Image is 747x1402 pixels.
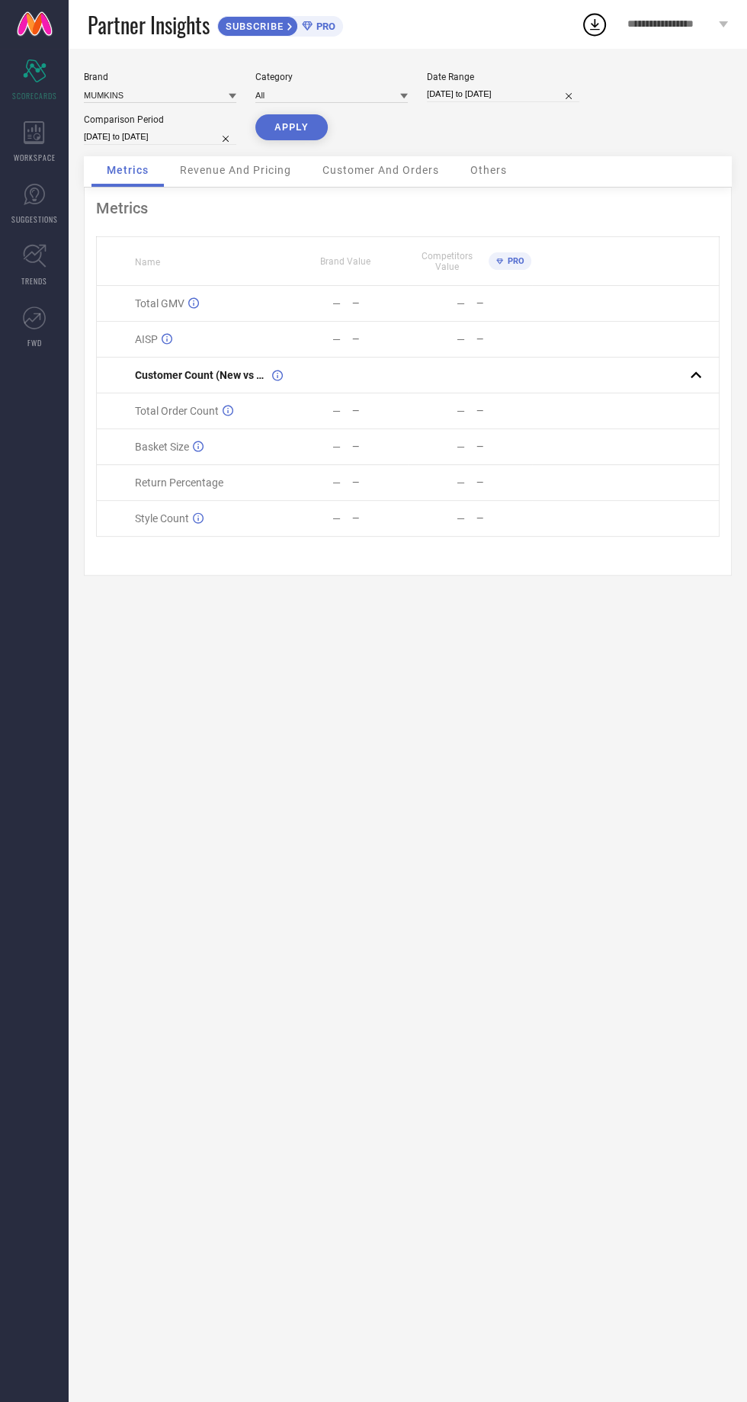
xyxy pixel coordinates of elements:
[84,72,236,82] div: Brand
[180,164,291,176] span: Revenue And Pricing
[135,369,268,381] span: Customer Count (New vs Repeat)
[96,199,720,217] div: Metrics
[313,21,335,32] span: PRO
[320,256,370,267] span: Brand Value
[217,12,343,37] a: SUBSCRIBEPRO
[476,334,531,345] div: —
[457,333,465,345] div: —
[457,405,465,417] div: —
[322,164,439,176] span: Customer And Orders
[332,476,341,489] div: —
[218,21,287,32] span: SUBSCRIBE
[409,251,485,272] span: Competitors Value
[352,334,407,345] div: —
[135,333,158,345] span: AISP
[457,297,465,310] div: —
[457,441,465,453] div: —
[427,72,579,82] div: Date Range
[427,86,579,102] input: Select date range
[11,213,58,225] span: SUGGESTIONS
[332,405,341,417] div: —
[107,164,149,176] span: Metrics
[135,441,189,453] span: Basket Size
[352,441,407,452] div: —
[332,441,341,453] div: —
[352,298,407,309] div: —
[21,275,47,287] span: TRENDS
[352,477,407,488] div: —
[135,257,160,268] span: Name
[84,129,236,145] input: Select comparison period
[332,333,341,345] div: —
[27,337,42,348] span: FWD
[352,406,407,416] div: —
[476,441,531,452] div: —
[352,513,407,524] div: —
[476,298,531,309] div: —
[135,512,189,525] span: Style Count
[457,512,465,525] div: —
[135,297,184,310] span: Total GMV
[476,406,531,416] div: —
[255,114,328,140] button: APPLY
[14,152,56,163] span: WORKSPACE
[476,513,531,524] div: —
[476,477,531,488] div: —
[84,114,236,125] div: Comparison Period
[12,90,57,101] span: SCORECARDS
[581,11,608,38] div: Open download list
[470,164,507,176] span: Others
[457,476,465,489] div: —
[255,72,408,82] div: Category
[135,405,219,417] span: Total Order Count
[88,9,210,40] span: Partner Insights
[332,512,341,525] div: —
[332,297,341,310] div: —
[135,476,223,489] span: Return Percentage
[503,256,524,266] span: PRO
